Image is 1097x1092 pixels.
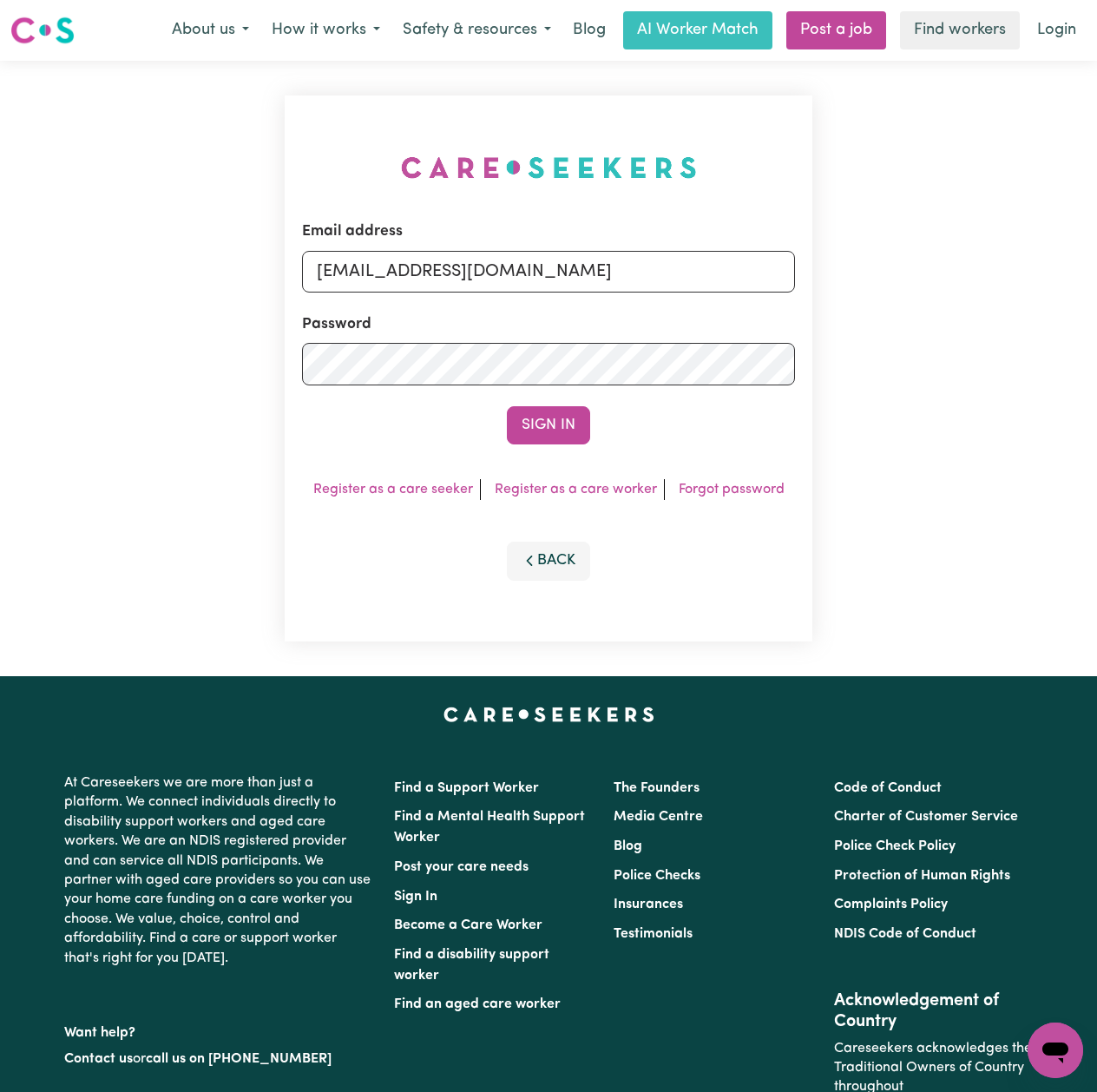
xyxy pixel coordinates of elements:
[834,898,948,911] a: Complaints Policy
[900,11,1020,49] a: Find workers
[679,483,785,497] a: Forgot password
[614,869,700,883] a: Police Checks
[495,483,657,497] a: Register as a care worker
[834,839,956,853] a: Police Check Policy
[507,406,590,444] button: Sign In
[64,1052,133,1066] a: Contact us
[1027,11,1087,49] a: Login
[394,781,539,795] a: Find a Support Worker
[10,10,75,50] a: Careseekers logo
[394,948,549,983] a: Find a disability support worker
[562,11,616,49] a: Blog
[834,869,1010,883] a: Protection of Human Rights
[313,483,473,497] a: Register as a care seeker
[394,810,585,845] a: Find a Mental Health Support Worker
[394,997,561,1011] a: Find an aged care worker
[161,12,260,49] button: About us
[302,251,795,293] input: Email address
[394,918,542,932] a: Become a Care Worker
[614,810,703,824] a: Media Centre
[834,781,942,795] a: Code of Conduct
[834,810,1018,824] a: Charter of Customer Service
[394,860,529,874] a: Post your care needs
[614,839,642,853] a: Blog
[64,1043,373,1076] p: or
[302,313,371,336] label: Password
[302,220,403,243] label: Email address
[64,766,373,975] p: At Careseekers we are more than just a platform. We connect individuals directly to disability su...
[623,11,772,49] a: AI Worker Match
[443,707,654,721] a: Careseekers home page
[614,898,683,911] a: Insurances
[260,12,391,49] button: How it works
[786,11,886,49] a: Post a job
[614,781,700,795] a: The Founders
[64,1016,373,1043] p: Want help?
[834,990,1033,1032] h2: Acknowledgement of Country
[834,927,976,941] a: NDIS Code of Conduct
[146,1052,332,1066] a: call us on [PHONE_NUMBER]
[614,927,693,941] a: Testimonials
[394,890,437,904] a: Sign In
[391,12,562,49] button: Safety & resources
[1028,1023,1083,1078] iframe: Button to launch messaging window
[507,542,590,580] button: Back
[10,15,75,46] img: Careseekers logo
